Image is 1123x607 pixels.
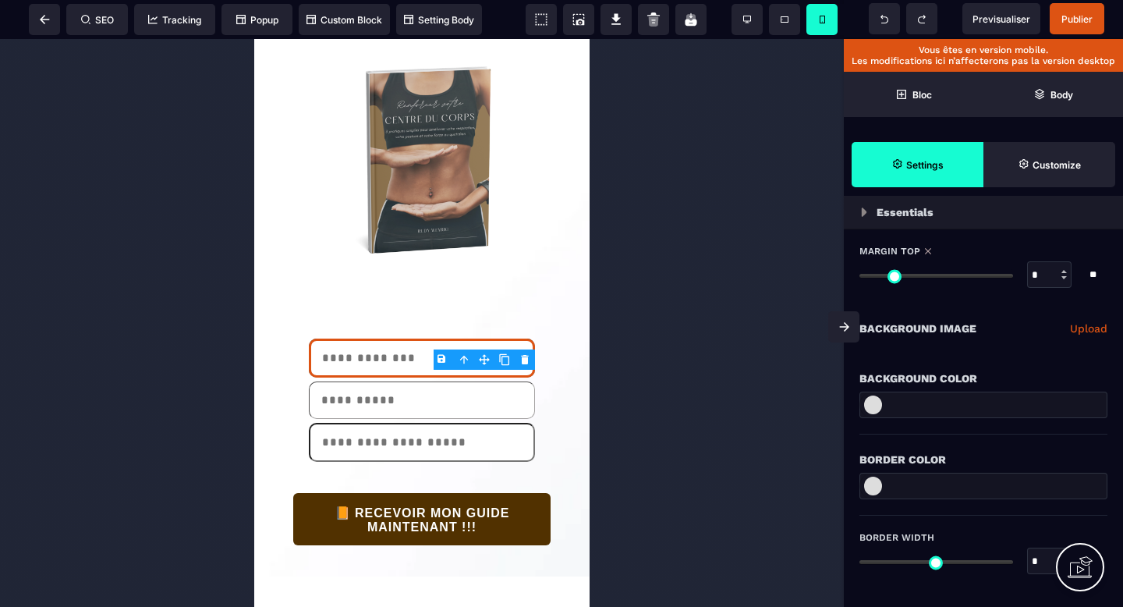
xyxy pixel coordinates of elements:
p: Vous êtes en version mobile. [852,44,1115,55]
strong: Customize [1033,159,1081,171]
span: Publier [1061,13,1093,25]
span: Screenshot [563,4,594,35]
div: Background Color [859,369,1107,388]
span: Custom Block [306,14,382,26]
span: Open Style Manager [983,142,1115,187]
span: Previsualiser [972,13,1030,25]
p: Essentials [877,203,933,222]
a: Upload [1070,319,1107,338]
span: Tracking [148,14,201,26]
span: Popup [236,14,278,26]
span: Open Layer Manager [983,72,1123,117]
img: loading [861,208,867,217]
strong: Settings [906,159,944,171]
strong: Bloc [912,89,932,101]
span: View components [526,4,557,35]
div: Border Color [859,450,1107,469]
span: Setting Body [404,14,474,26]
span: Margin Top [859,245,920,257]
p: Background Image [859,319,976,338]
span: SEO [81,14,114,26]
button: 📙 RECEVOIR MON GUIDE MAINTENANT !!! [39,454,296,506]
img: b5817189f640a198fbbb5bc8c2515528_10.png [51,4,285,238]
span: Preview [962,3,1040,34]
strong: Body [1050,89,1073,101]
span: Border Width [859,531,934,544]
span: Settings [852,142,983,187]
p: Les modifications ici n’affecterons pas la version desktop [852,55,1115,66]
span: Open Blocks [844,72,983,117]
